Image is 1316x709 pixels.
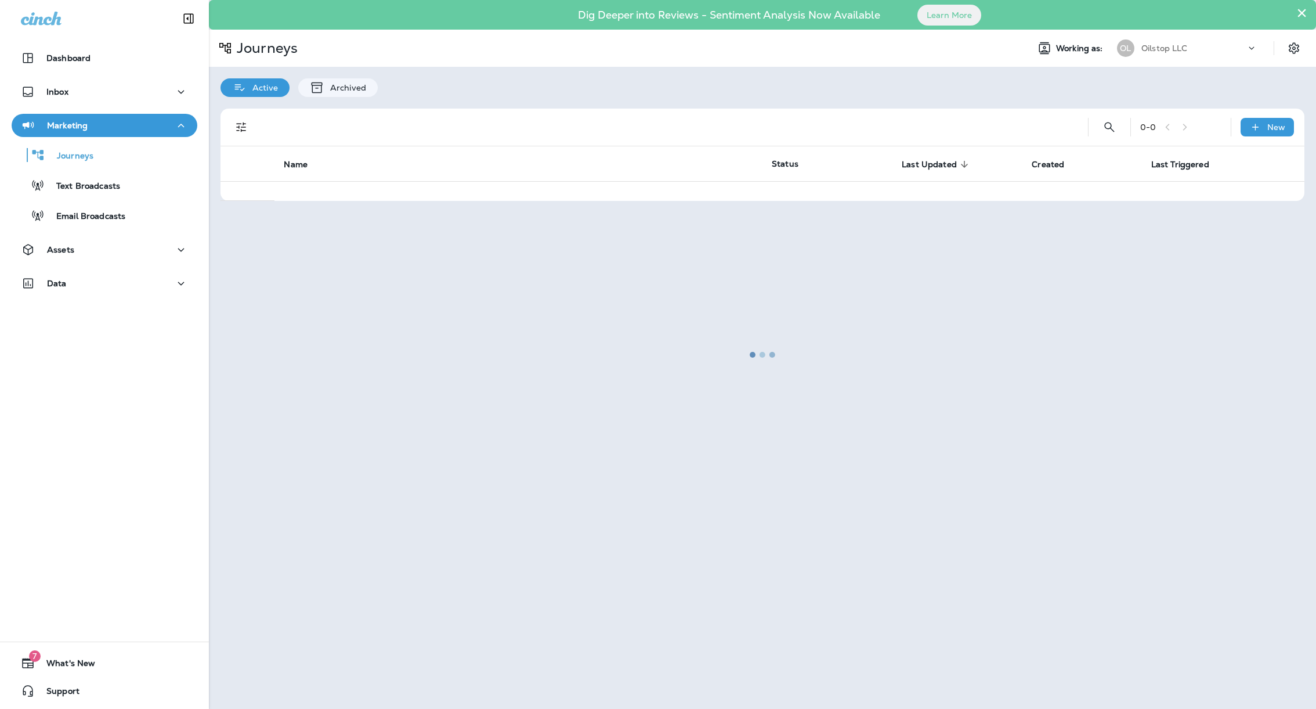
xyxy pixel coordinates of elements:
button: Support [12,679,197,703]
button: Data [12,272,197,295]
p: Data [47,279,67,288]
span: 7 [29,650,41,662]
button: Collapse Sidebar [172,7,205,30]
p: Journeys [45,151,93,162]
span: What's New [35,658,95,672]
button: Email Broadcasts [12,203,197,228]
button: Journeys [12,143,197,167]
button: Inbox [12,80,197,103]
p: New [1267,123,1285,132]
p: Dashboard [46,53,91,63]
button: Marketing [12,114,197,137]
button: Dashboard [12,46,197,70]
p: Inbox [46,87,68,96]
p: Marketing [47,121,88,130]
button: 7What's New [12,652,197,675]
p: Text Broadcasts [45,181,120,192]
button: Assets [12,238,197,261]
span: Support [35,686,79,700]
p: Assets [47,245,74,254]
p: Email Broadcasts [45,211,125,222]
button: Text Broadcasts [12,173,197,197]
